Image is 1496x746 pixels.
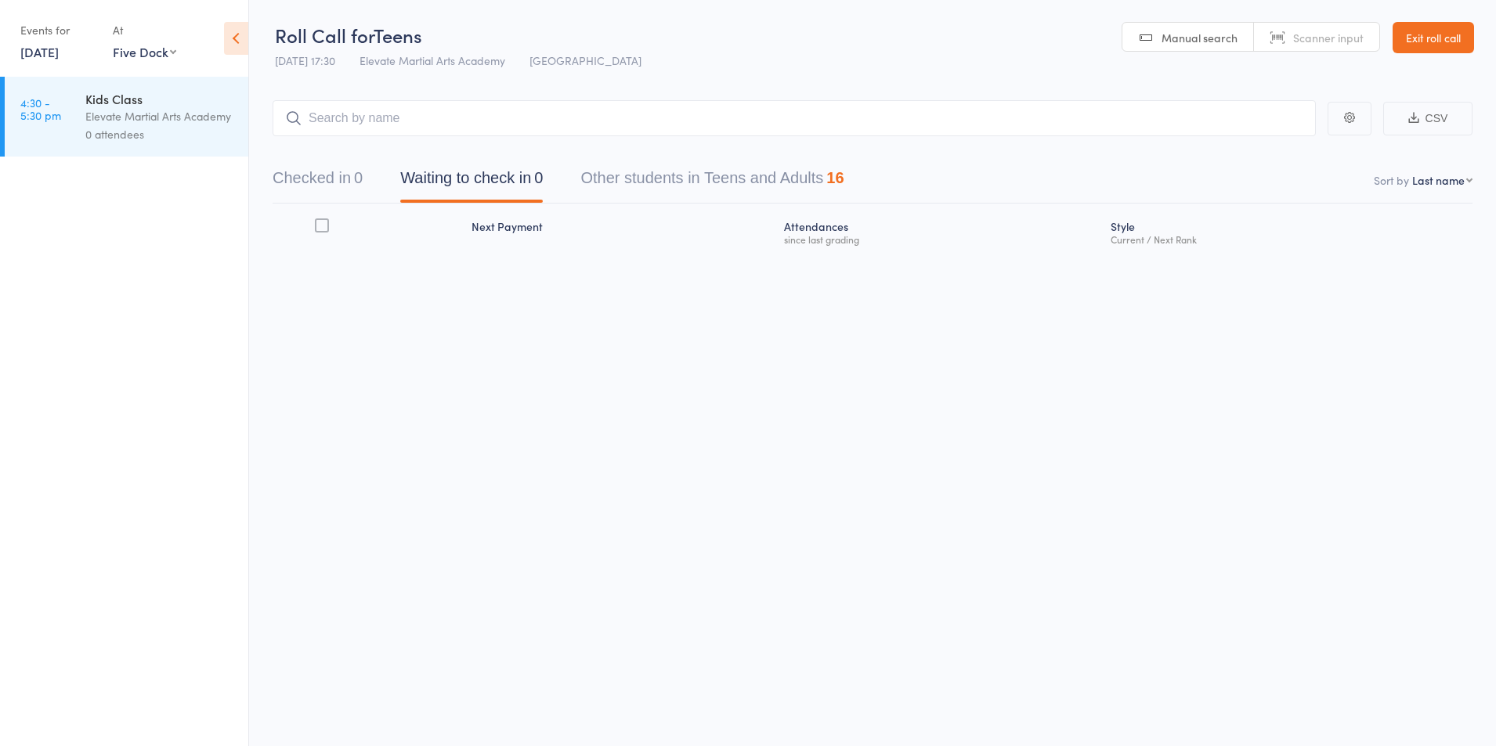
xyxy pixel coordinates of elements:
button: Checked in0 [273,161,363,203]
a: [DATE] [20,43,59,60]
div: At [113,17,176,43]
time: 4:30 - 5:30 pm [20,96,61,121]
div: Atten­dances [778,211,1104,252]
span: Elevate Martial Arts Academy [360,52,505,68]
span: Roll Call for [275,22,374,48]
span: Manual search [1162,30,1238,45]
span: Teens [374,22,422,48]
div: Kids Class [85,90,235,107]
div: 16 [826,169,844,186]
div: Events for [20,17,97,43]
label: Sort by [1374,172,1409,188]
div: Current / Next Rank [1111,234,1466,244]
a: 4:30 -5:30 pmKids ClassElevate Martial Arts Academy0 attendees [5,77,248,157]
div: 0 attendees [85,125,235,143]
button: Waiting to check in0 [400,161,543,203]
button: CSV [1383,102,1473,135]
div: Next Payment [465,211,778,252]
div: since last grading [784,234,1098,244]
div: 0 [354,169,363,186]
div: Five Dock [113,43,176,60]
a: Exit roll call [1393,22,1474,53]
span: [DATE] 17:30 [275,52,335,68]
div: Elevate Martial Arts Academy [85,107,235,125]
div: 0 [534,169,543,186]
span: Scanner input [1293,30,1364,45]
div: Style [1104,211,1473,252]
input: Search by name [273,100,1316,136]
span: [GEOGRAPHIC_DATA] [529,52,641,68]
button: Other students in Teens and Adults16 [580,161,844,203]
div: Last name [1412,172,1465,188]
